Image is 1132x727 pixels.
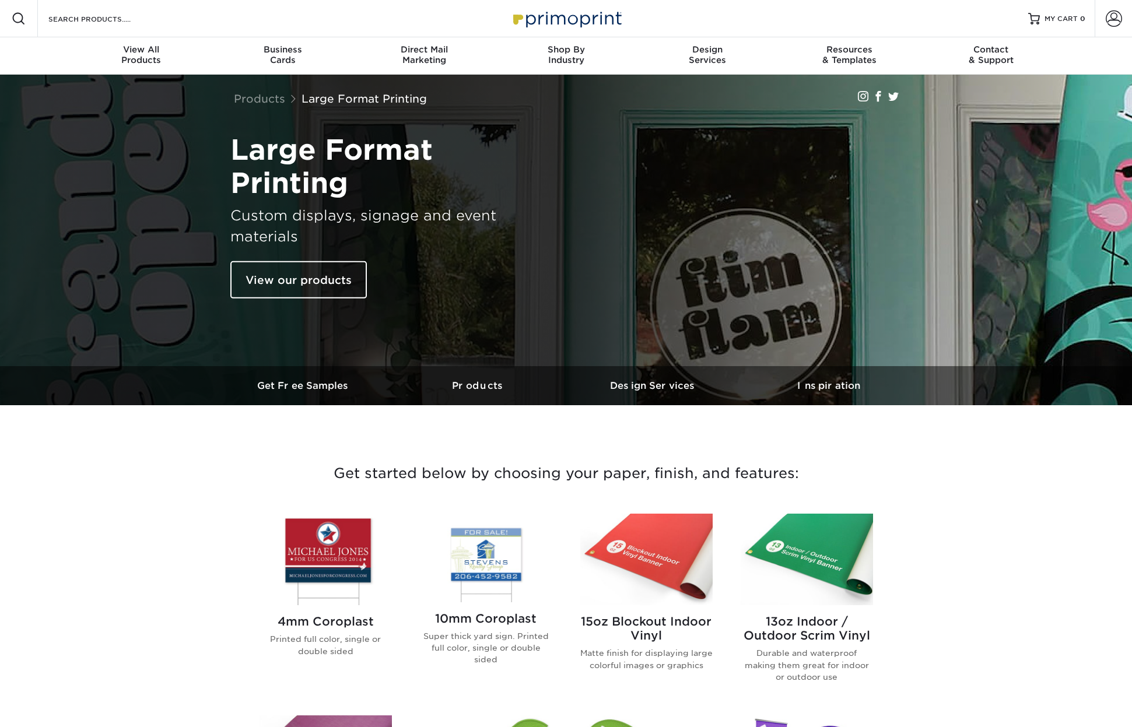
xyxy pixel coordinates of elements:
[1080,15,1085,23] span: 0
[637,37,779,75] a: DesignServices
[420,612,552,626] h2: 10mm Coroplast
[71,44,212,65] div: Products
[580,514,713,605] img: 15oz Blockout Indoor Vinyl Banners
[212,44,353,65] div: Cards
[420,514,552,701] a: 10mm Coroplast Signs 10mm Coroplast Super thick yard sign. Printed full color, single or double s...
[260,614,392,628] h2: 4mm Coroplast
[741,647,873,683] p: Durable and waterproof making them great for indoor or outdoor use
[495,44,637,65] div: Industry
[420,630,552,666] p: Super thick yard sign. Printed full color, single or double sided
[779,44,920,55] span: Resources
[580,514,713,701] a: 15oz Blockout Indoor Vinyl Banners 15oz Blockout Indoor Vinyl Matte finish for displaying large c...
[71,44,212,55] span: View All
[260,514,392,701] a: 4mm Coroplast Signs 4mm Coroplast Printed full color, single or double sided
[353,44,495,55] span: Direct Mail
[71,37,212,75] a: View AllProducts
[779,44,920,65] div: & Templates
[47,12,161,26] input: SEARCH PRODUCTS.....
[741,614,873,642] h2: 13oz Indoor / Outdoor Scrim Vinyl
[566,380,741,391] h3: Design Services
[920,37,1062,75] a: Contact& Support
[391,380,566,391] h3: Products
[212,37,353,75] a: BusinessCards
[225,447,907,500] h3: Get started below by choosing your paper, finish, and features:
[216,366,391,405] a: Get Free Samples
[495,44,637,55] span: Shop By
[260,633,392,657] p: Printed full color, single or double sided
[230,133,522,200] h1: Large Format Printing
[637,44,779,65] div: Services
[741,514,873,701] a: 13oz Indoor / Outdoor Scrim Vinyl Banners 13oz Indoor / Outdoor Scrim Vinyl Durable and waterproo...
[1045,14,1078,24] span: MY CART
[495,37,637,75] a: Shop ByIndustry
[566,366,741,405] a: Design Services
[216,380,391,391] h3: Get Free Samples
[391,366,566,405] a: Products
[234,92,285,105] a: Products
[230,261,367,298] a: View our products
[230,205,522,247] h3: Custom displays, signage and event materials
[580,614,713,642] h2: 15oz Blockout Indoor Vinyl
[212,44,353,55] span: Business
[508,6,625,31] img: Primoprint
[920,44,1062,55] span: Contact
[353,44,495,65] div: Marketing
[353,37,495,75] a: Direct MailMarketing
[920,44,1062,65] div: & Support
[779,37,920,75] a: Resources& Templates
[260,514,392,605] img: 4mm Coroplast Signs
[302,92,427,105] a: Large Format Printing
[580,647,713,671] p: Matte finish for displaying large colorful images or graphics
[741,514,873,605] img: 13oz Indoor / Outdoor Scrim Vinyl Banners
[420,514,552,602] img: 10mm Coroplast Signs
[741,366,916,405] a: Inspiration
[741,380,916,391] h3: Inspiration
[637,44,779,55] span: Design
